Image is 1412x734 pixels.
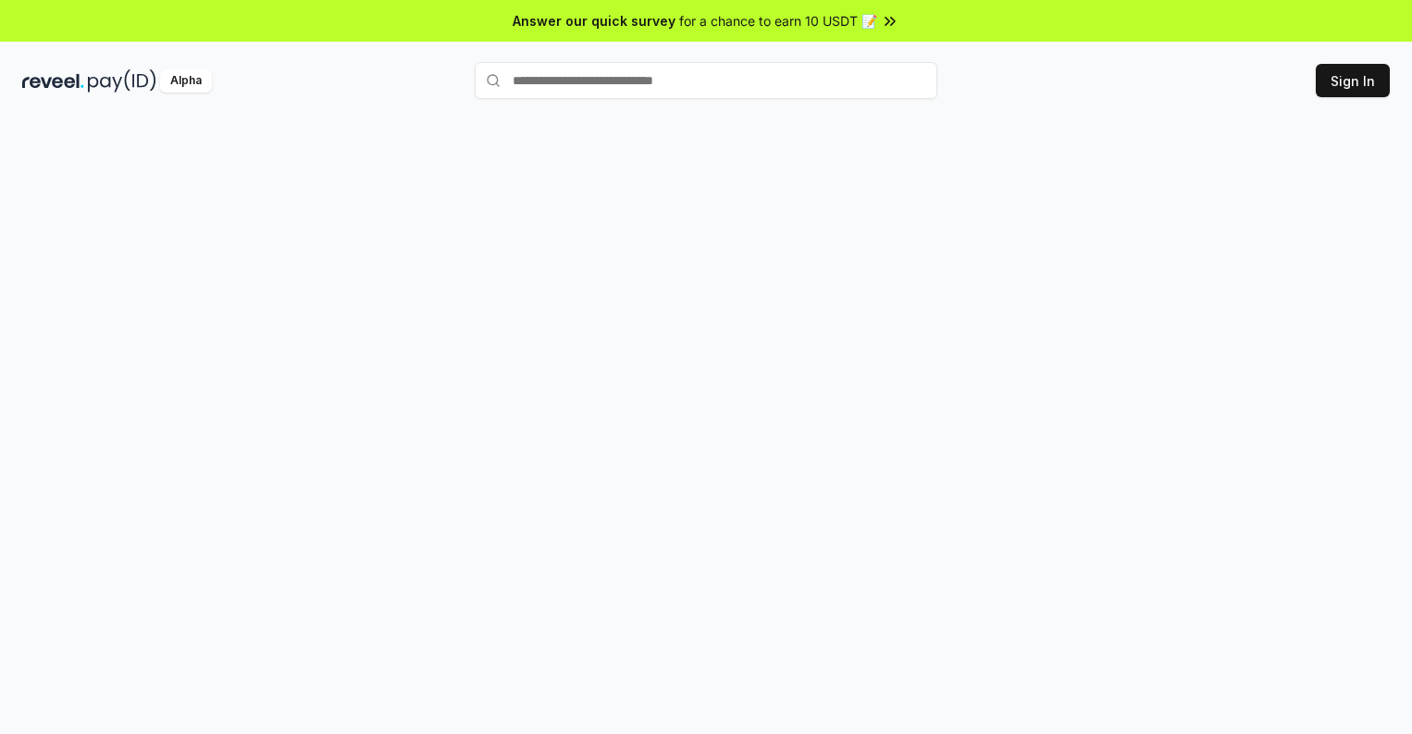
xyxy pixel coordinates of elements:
[22,69,84,93] img: reveel_dark
[1316,64,1390,97] button: Sign In
[88,69,156,93] img: pay_id
[160,69,212,93] div: Alpha
[679,11,877,31] span: for a chance to earn 10 USDT 📝
[513,11,675,31] span: Answer our quick survey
